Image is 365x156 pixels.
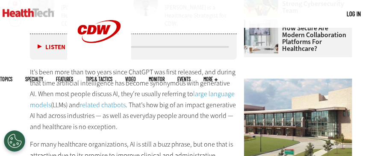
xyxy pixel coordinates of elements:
[347,9,361,18] div: User menu
[30,89,235,109] a: large language models
[3,9,54,17] img: Home
[125,77,136,82] a: Video
[4,130,25,152] div: Cookies Settings
[25,77,43,82] span: Specialty
[4,130,25,152] button: Open Preferences
[149,77,165,82] a: MonITor
[203,77,218,82] span: More
[86,77,112,82] a: Tips & Tactics
[30,67,237,132] p: It’s been more than two years since ChatGPT was first released, and during that time artificial i...
[67,56,131,65] a: CDW
[80,100,126,109] a: related chatbots
[56,77,73,82] a: Features
[177,77,191,82] a: Events
[347,10,361,18] a: Log in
